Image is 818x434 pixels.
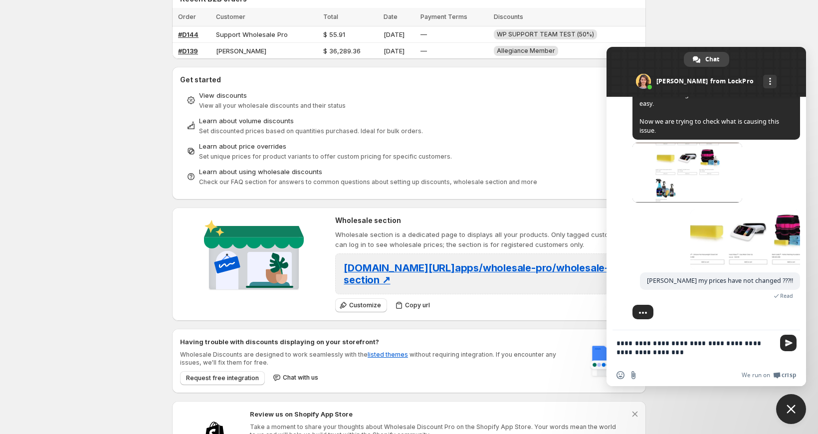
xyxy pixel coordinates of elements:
[368,351,408,358] a: listed themes
[199,116,619,126] div: Learn about volume discounts
[705,52,719,67] span: Chat
[250,409,616,419] h2: Review us on Shopify App Store
[629,371,637,379] span: Send a file
[178,13,196,20] span: Order
[616,371,624,379] span: Insert an emoji
[384,13,398,20] span: Date
[420,30,427,38] span: —
[186,374,259,382] span: Request free integration
[344,265,609,285] a: [DOMAIN_NAME][URL]apps/wholesale-pro/wholesale-section ↗
[180,75,638,85] h2: Get started
[782,371,796,379] span: Crisp
[494,13,523,20] span: Discounts
[420,13,467,20] span: Payment Terms
[216,30,288,38] span: Support Wholesale Pro
[391,298,436,312] button: Copy url
[199,127,423,135] span: Set discounted prices based on quantities purchased. Ideal for bulk orders.
[497,30,594,38] span: WP SUPPORT TEAM TEST (50%)
[684,52,729,67] a: Chat
[497,47,555,54] span: Allegiance Member
[180,351,578,367] p: Wholesale Discounts are designed to work seamlessly with the without requiring integration. If yo...
[405,301,430,309] span: Copy url
[335,229,638,249] p: Wholesale section is a dedicated page to displays all your products. Only tagged customers can lo...
[269,371,324,385] button: Chat with us
[742,371,770,379] span: We run on
[199,178,537,186] span: Check our FAQ section for answers to common questions about setting up discounts, wholesale secti...
[344,262,609,286] span: [DOMAIN_NAME][URL] apps/wholesale-pro/wholesale-section ↗
[780,335,797,351] span: Send
[323,30,345,38] span: $ 55.91
[776,394,806,424] a: Close chat
[647,276,793,285] span: [PERSON_NAME] my prices have not changed ???!!
[335,216,638,225] h2: Wholesale section
[199,141,619,151] div: Learn about price overrides
[180,337,578,347] h2: Having trouble with discounts displaying on your storefront?
[199,167,619,177] div: Learn about using wholesale discounts
[349,301,381,309] span: Customize
[199,153,452,160] span: Set unique prices for product variants to offer custom pricing for specific customers.
[178,30,199,38] a: #D144
[384,47,405,55] span: [DATE]
[199,90,619,100] div: View discounts
[780,292,793,299] span: Read
[420,47,427,55] span: —
[216,47,266,55] span: [PERSON_NAME]
[335,298,387,312] button: Customize
[616,330,776,364] textarea: Compose your message...
[200,216,308,298] img: Wholesale section
[180,371,265,385] button: Request free integration
[384,30,405,38] span: [DATE]
[283,374,318,382] span: Chat with us
[323,47,361,55] span: $ 36,289.36
[323,13,338,20] span: Total
[178,47,198,55] a: #D139
[216,13,245,20] span: Customer
[199,102,346,109] span: View all your wholesale discounts and their status
[628,407,642,421] button: Dismiss notification
[742,371,796,379] a: We run onCrisp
